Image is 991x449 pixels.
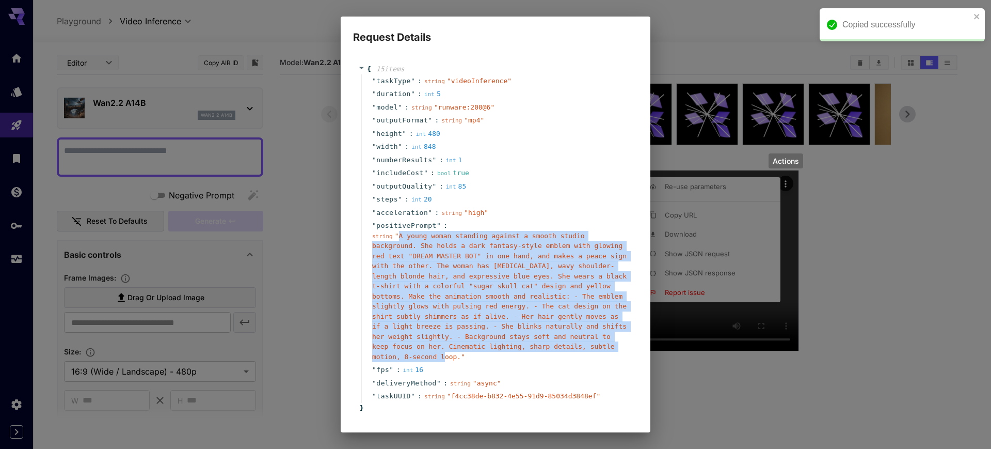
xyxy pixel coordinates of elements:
[415,129,440,139] div: 480
[415,131,426,137] span: int
[411,77,415,85] span: "
[372,143,376,150] span: "
[424,169,428,177] span: "
[376,142,398,152] span: width
[464,116,484,124] span: " mp4 "
[376,194,398,205] span: steps
[439,181,443,192] span: :
[437,170,451,177] span: bool
[372,209,376,216] span: "
[411,144,422,150] span: int
[376,115,428,126] span: outputFormat
[372,233,393,240] span: string
[376,102,398,113] span: model
[372,379,376,387] span: "
[367,64,371,74] span: {
[376,221,437,231] span: positivePrompt
[443,378,447,389] span: :
[405,102,409,113] span: :
[842,19,970,31] div: Copied successfully
[372,232,627,361] span: " A young woman standing against a smooth studio background. She holds a dark fantasy-style emble...
[769,153,803,168] div: Actions
[376,365,389,375] span: fps
[372,156,376,164] span: "
[398,143,402,150] span: "
[450,380,471,387] span: string
[372,182,376,190] span: "
[424,89,441,99] div: 5
[376,181,432,192] span: outputQuality
[424,91,435,98] span: int
[411,392,415,400] span: "
[430,168,435,178] span: :
[376,378,437,389] span: deliveryMethod
[411,90,415,98] span: "
[434,103,494,111] span: " runware:200@6 "
[372,195,376,203] span: "
[372,77,376,85] span: "
[411,194,432,205] div: 20
[396,365,401,375] span: :
[418,89,422,99] span: :
[441,210,462,216] span: string
[402,130,406,137] span: "
[376,89,411,99] span: duration
[409,129,413,139] span: :
[435,208,439,218] span: :
[433,156,437,164] span: "
[403,365,423,375] div: 16
[446,157,456,164] span: int
[411,142,436,152] div: 848
[403,367,413,374] span: int
[424,393,445,400] span: string
[424,78,445,85] span: string
[405,142,409,152] span: :
[435,115,439,126] span: :
[372,90,376,98] span: "
[372,130,376,137] span: "
[376,168,424,178] span: includeCost
[372,392,376,400] span: "
[372,222,376,229] span: "
[473,379,501,387] span: " async "
[372,366,376,374] span: "
[398,195,402,203] span: "
[376,129,402,139] span: height
[433,182,437,190] span: "
[411,104,432,111] span: string
[405,194,409,205] span: :
[389,366,393,374] span: "
[341,17,650,45] h2: Request Details
[428,209,432,216] span: "
[443,221,447,231] span: :
[447,392,600,400] span: " f4cc38de-b832-4e55-91d9-85034d3848ef "
[441,117,462,124] span: string
[446,155,462,165] div: 1
[376,65,405,73] span: 15 item s
[446,183,456,190] span: int
[439,155,443,165] span: :
[428,116,432,124] span: "
[376,391,411,401] span: taskUUID
[372,116,376,124] span: "
[398,103,402,111] span: "
[447,77,512,85] span: " videoInference "
[372,169,376,177] span: "
[464,209,488,216] span: " high "
[411,196,422,203] span: int
[437,222,441,229] span: "
[418,391,422,401] span: :
[973,12,981,21] button: close
[437,379,441,387] span: "
[446,181,467,192] div: 85
[372,103,376,111] span: "
[437,168,469,178] div: true
[376,155,432,165] span: numberResults
[376,208,428,218] span: acceleration
[358,403,364,413] span: }
[418,76,422,86] span: :
[376,76,411,86] span: taskType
